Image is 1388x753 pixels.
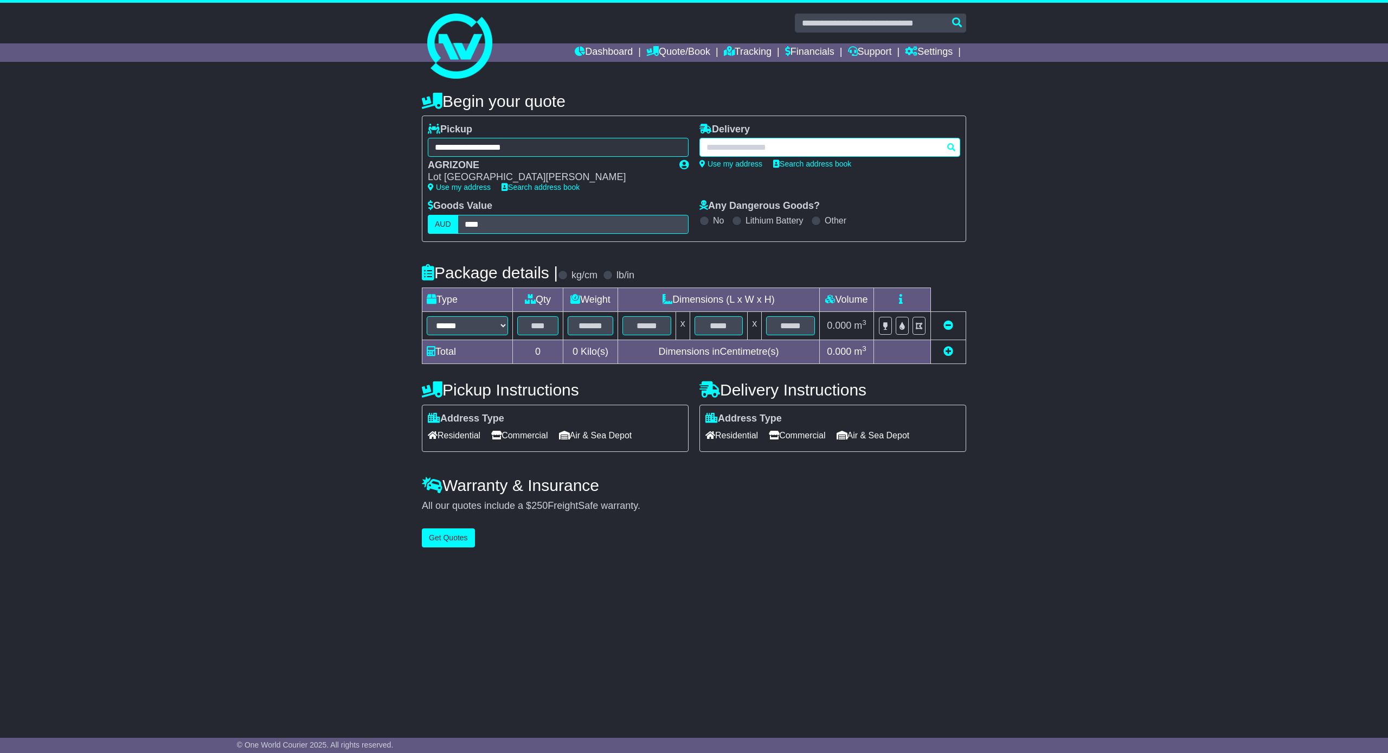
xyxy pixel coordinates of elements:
[827,346,851,357] span: 0.000
[746,215,804,226] label: Lithium Battery
[422,476,966,494] h4: Warranty & Insurance
[699,124,750,136] label: Delivery
[785,43,834,62] a: Financials
[773,159,851,168] a: Search address book
[422,288,513,311] td: Type
[646,43,710,62] a: Quote/Book
[422,500,966,512] div: All our quotes include a $ FreightSafe warranty.
[854,320,866,331] span: m
[428,427,480,444] span: Residential
[769,427,825,444] span: Commercial
[699,159,762,168] a: Use my address
[422,528,475,547] button: Get Quotes
[428,124,472,136] label: Pickup
[905,43,953,62] a: Settings
[563,288,618,311] td: Weight
[827,320,851,331] span: 0.000
[848,43,892,62] a: Support
[422,340,513,363] td: Total
[428,183,491,192] a: Use my address
[513,288,563,311] td: Qty
[819,288,873,311] td: Volume
[943,320,953,331] a: Remove this item
[428,413,504,425] label: Address Type
[699,138,960,157] typeahead: Please provide city
[428,215,458,234] label: AUD
[563,340,618,363] td: Kilo(s)
[724,43,772,62] a: Tracking
[676,311,690,340] td: x
[854,346,866,357] span: m
[428,171,669,183] div: Lot [GEOGRAPHIC_DATA][PERSON_NAME]
[618,340,819,363] td: Dimensions in Centimetre(s)
[575,43,633,62] a: Dashboard
[422,92,966,110] h4: Begin your quote
[428,200,492,212] label: Goods Value
[705,413,782,425] label: Address Type
[837,427,910,444] span: Air & Sea Depot
[705,427,758,444] span: Residential
[573,346,578,357] span: 0
[943,346,953,357] a: Add new item
[237,741,394,749] span: © One World Courier 2025. All rights reserved.
[502,183,580,192] a: Search address book
[422,264,558,282] h4: Package details |
[862,344,866,353] sup: 3
[559,427,632,444] span: Air & Sea Depot
[825,215,846,226] label: Other
[618,288,819,311] td: Dimensions (L x W x H)
[428,159,669,171] div: AGRIZONE
[862,318,866,327] sup: 3
[616,270,634,282] label: lb/in
[699,200,820,212] label: Any Dangerous Goods?
[491,427,548,444] span: Commercial
[748,311,762,340] td: x
[513,340,563,363] td: 0
[422,381,689,399] h4: Pickup Instructions
[713,215,724,226] label: No
[531,500,548,511] span: 250
[571,270,597,282] label: kg/cm
[699,381,966,399] h4: Delivery Instructions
